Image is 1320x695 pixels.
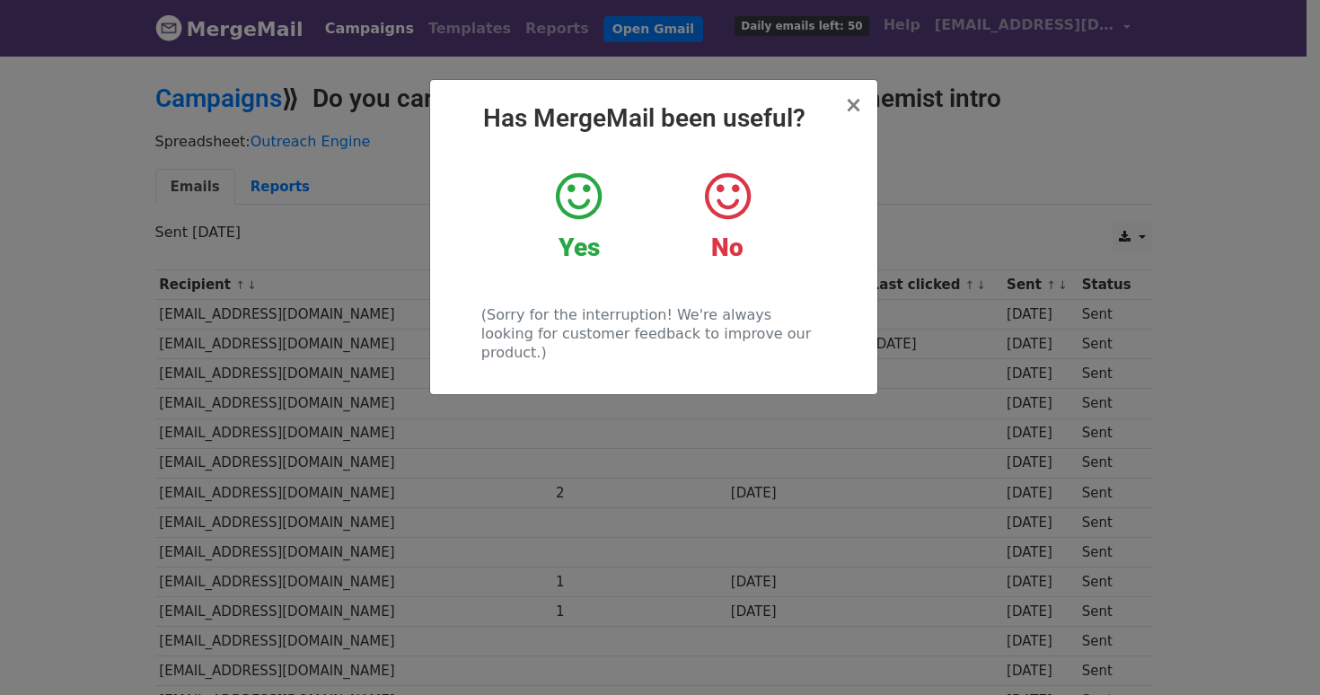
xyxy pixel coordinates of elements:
[711,233,744,262] strong: No
[444,103,863,134] h2: Has MergeMail been useful?
[844,92,862,118] span: ×
[666,170,788,263] a: No
[518,170,639,263] a: Yes
[844,94,862,116] button: Close
[481,305,825,362] p: (Sorry for the interruption! We're always looking for customer feedback to improve our product.)
[559,233,600,262] strong: Yes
